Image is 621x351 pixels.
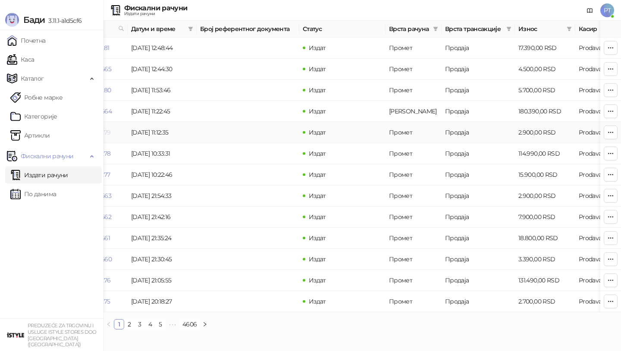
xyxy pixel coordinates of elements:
[515,143,575,164] td: 114.990,00 RSD
[7,51,34,68] a: Каса
[309,86,326,94] span: Издат
[7,32,46,49] a: Почетна
[515,122,575,143] td: 2.900,00 RSD
[128,228,197,249] td: [DATE] 21:35:24
[386,80,442,101] td: Промет
[515,270,575,291] td: 131.490,00 RSD
[188,26,193,31] span: filter
[518,24,563,34] span: Износ
[309,192,326,200] span: Издат
[386,143,442,164] td: Промет
[386,101,442,122] td: Аванс
[124,319,135,329] li: 2
[515,207,575,228] td: 7.900,00 RSD
[515,249,575,270] td: 3.390,00 RSD
[309,128,326,136] span: Издат
[21,70,44,87] span: Каталог
[202,322,207,327] span: right
[155,319,166,329] li: 5
[180,320,199,329] a: 4606
[128,80,197,101] td: [DATE] 11:53:46
[386,291,442,312] td: Промет
[124,12,187,16] div: Издати рачуни
[386,21,442,38] th: Врста рачуна
[179,319,200,329] li: 4606
[28,65,111,73] a: UNSHFDK3-UNSHFDK3-6565
[506,26,511,31] span: filter
[23,15,45,25] span: Бади
[10,166,68,184] a: Издати рачуни
[600,3,614,17] span: PT
[128,249,197,270] td: [DATE] 21:30:45
[124,5,187,12] div: Фискални рачуни
[442,270,515,291] td: Продаја
[156,320,165,329] a: 5
[131,24,185,34] span: Датум и време
[145,319,155,329] li: 4
[200,319,210,329] li: Следећа страна
[386,38,442,59] td: Промет
[505,22,513,35] span: filter
[128,38,197,59] td: [DATE] 12:48:44
[10,89,63,106] a: Робне марке
[442,164,515,185] td: Продаја
[186,22,195,35] span: filter
[309,213,326,221] span: Издат
[567,26,572,31] span: filter
[309,65,326,73] span: Издат
[128,164,197,185] td: [DATE] 10:22:46
[386,270,442,291] td: Промет
[583,3,597,17] a: Документација
[309,44,326,52] span: Издат
[28,323,97,348] small: PREDUZEĆE ZA TRGOVINU I USLUGE ISTYLE STORES DOO [GEOGRAPHIC_DATA] ([GEOGRAPHIC_DATA])
[309,107,326,115] span: Издат
[309,171,326,179] span: Издат
[128,185,197,207] td: [DATE] 21:54:33
[128,59,197,80] td: [DATE] 12:44:30
[386,164,442,185] td: Промет
[128,101,197,122] td: [DATE] 11:22:45
[565,22,574,35] span: filter
[200,319,210,329] button: right
[442,80,515,101] td: Продаја
[515,185,575,207] td: 2.900,00 RSD
[28,192,111,200] a: UNSHFDK3-UNSHFDK3-6563
[442,249,515,270] td: Продаја
[135,320,144,329] a: 3
[5,13,19,27] img: Logo
[309,255,326,263] span: Издат
[10,127,50,144] a: ArtikliАртикли
[197,21,299,38] th: Број референтног документа
[166,319,179,329] span: •••
[10,108,57,125] a: Категорије
[442,185,515,207] td: Продаја
[386,59,442,80] td: Промет
[442,101,515,122] td: Продаја
[103,319,114,329] li: Претходна страна
[45,17,82,25] span: 3.11.1-a1d5cf6
[309,150,326,157] span: Издат
[442,38,515,59] td: Продаја
[442,207,515,228] td: Продаја
[309,276,326,284] span: Издат
[442,59,515,80] td: Продаја
[21,147,73,165] span: Фискални рачуни
[515,101,575,122] td: 180.390,00 RSD
[386,185,442,207] td: Промет
[309,234,326,242] span: Издат
[515,228,575,249] td: 18.800,00 RSD
[442,291,515,312] td: Продаја
[515,164,575,185] td: 15.900,00 RSD
[28,213,111,221] a: UNSHFDK3-UNSHFDK3-6562
[445,24,503,34] span: Врста трансакције
[128,122,197,143] td: [DATE] 11:12:35
[128,291,197,312] td: [DATE] 20:18:27
[114,320,124,329] a: 1
[442,228,515,249] td: Продаја
[515,291,575,312] td: 2.700,00 RSD
[442,122,515,143] td: Продаја
[103,319,114,329] button: left
[515,38,575,59] td: 17.390,00 RSD
[125,320,134,329] a: 2
[389,24,430,34] span: Врста рачуна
